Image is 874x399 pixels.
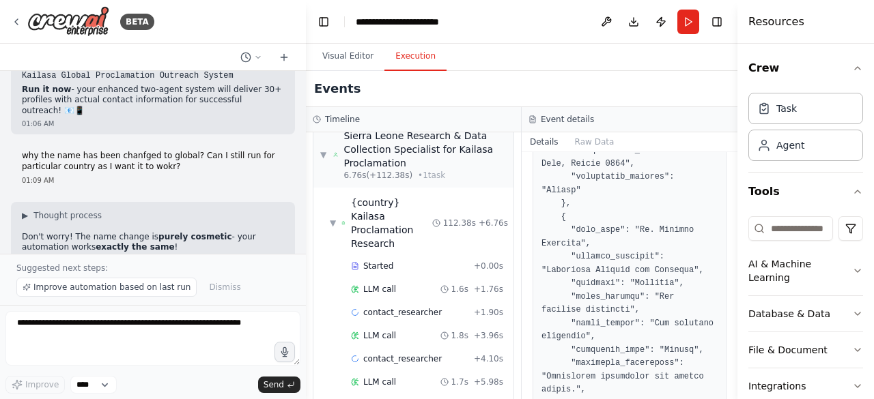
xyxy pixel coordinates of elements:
[748,173,863,211] button: Tools
[202,278,247,297] button: Dismiss
[443,218,476,228] span: 112.38s
[474,284,503,295] span: + 1.76s
[567,132,623,151] button: Raw Data
[22,232,284,253] p: Don't worry! The name change is - your automation works !
[27,6,109,37] img: Logo
[474,353,503,364] span: + 4.10s
[748,332,863,368] button: File & Document
[363,353,442,364] span: contact_researcher
[363,330,396,341] span: LLM call
[451,330,468,341] span: 1.8s
[451,284,468,295] span: 1.6s
[33,282,191,293] span: Improve automation based on last run
[748,296,863,331] button: Database & Data
[235,49,268,65] button: Switch to previous chat
[96,242,174,252] strong: exactly the same
[356,15,462,29] nav: breadcrumb
[273,49,295,65] button: Start a new chat
[16,263,290,274] p: Suggested next steps:
[776,102,797,115] div: Task
[314,12,333,31] button: Hide left sidebar
[320,149,326,160] span: ▼
[258,376,300,393] button: Send
[343,129,507,170] div: Sierra Leone Research & Data Collection Specialist for Kailasa Proclamation
[22,210,102,221] button: ▶Thought process
[474,261,503,271] span: + 0.00s
[314,79,361,98] h2: Events
[748,246,863,295] button: AI & Machine Learning
[776,138,804,152] div: Agent
[209,282,240,293] span: Dismiss
[274,342,295,362] button: Click to speak your automation idea
[522,132,567,151] button: Details
[479,218,508,228] span: + 6.76s
[748,87,863,172] div: Crew
[120,14,154,30] div: BETA
[474,307,503,318] span: + 1.90s
[384,42,447,71] button: Execution
[351,196,432,250] div: {country} Kailasa Proclamation Research
[363,307,442,318] span: contact_researcher
[748,14,804,30] h4: Resources
[474,330,503,341] span: + 3.96s
[311,42,384,71] button: Visual Editor
[264,379,284,390] span: Send
[22,85,284,117] p: - your enhanced two-agent system will deliver 30+ profiles with actual contact information for su...
[707,12,727,31] button: Hide right sidebar
[22,119,284,129] div: 01:06 AM
[16,278,197,297] button: Improve automation based on last run
[363,284,396,295] span: LLM call
[33,210,102,221] span: Thought process
[343,170,412,181] span: 6.76s (+112.38s)
[418,170,445,181] span: • 1 task
[22,71,234,80] code: Kailasa Global Proclamation Outreach System
[22,175,284,186] div: 01:09 AM
[158,232,231,241] strong: purely cosmetic
[325,114,360,125] h3: Timeline
[451,376,468,387] span: 1.7s
[5,376,65,394] button: Improve
[474,376,503,387] span: + 5.98s
[330,218,336,228] span: ▼
[748,49,863,87] button: Crew
[22,210,28,221] span: ▶
[25,379,59,390] span: Improve
[22,151,284,172] p: why the name has been chanfged to global? Can I still run for particular country as I want it to ...
[363,376,396,387] span: LLM call
[541,114,594,125] h3: Event details
[363,261,393,271] span: Started
[22,85,71,94] strong: Run it now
